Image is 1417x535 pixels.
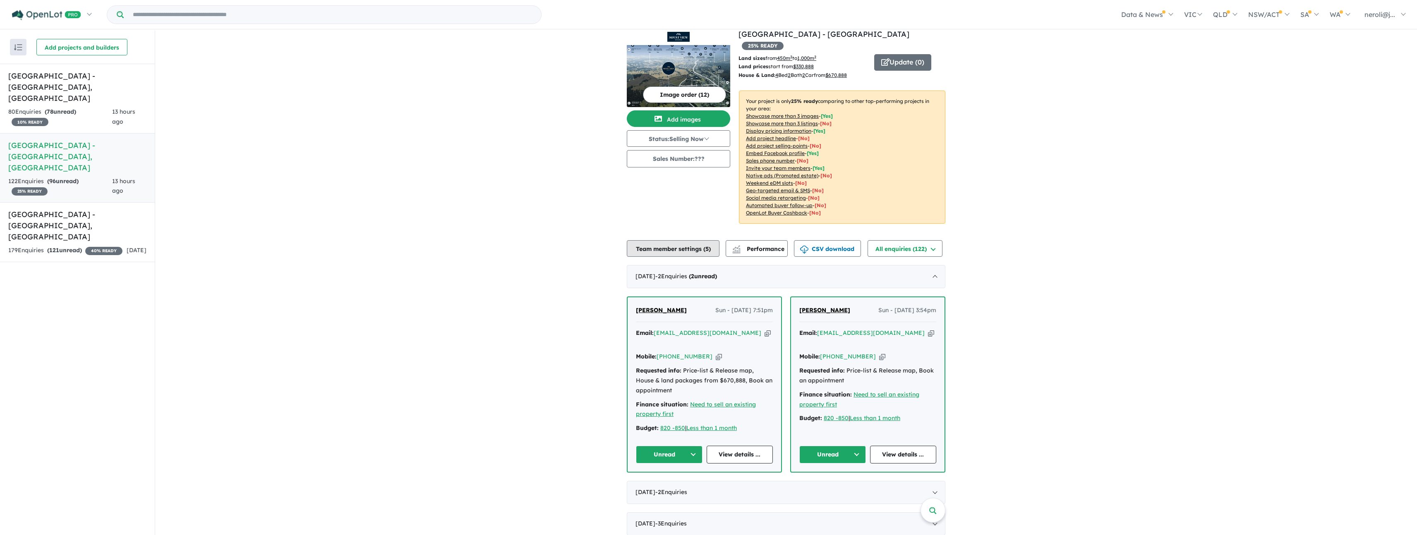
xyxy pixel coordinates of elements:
[12,187,48,196] span: 25 % READY
[8,209,146,242] h5: [GEOGRAPHIC_DATA] - [GEOGRAPHIC_DATA] , [GEOGRAPHIC_DATA]
[820,120,832,127] span: [ No ]
[643,86,726,103] button: Image order (12)
[36,39,127,55] button: Add projects and builders
[795,180,807,186] span: [No]
[627,240,719,257] button: Team member settings (5)
[746,120,818,127] u: Showcase more than 3 listings
[817,329,925,337] a: [EMAIL_ADDRESS][DOMAIN_NAME]
[125,6,539,24] input: Try estate name, suburb, builder or developer
[746,165,810,171] u: Invite your team members
[49,177,56,185] span: 96
[746,143,808,149] u: Add project selling-points
[14,44,22,50] img: sort.svg
[799,306,850,314] span: [PERSON_NAME]
[12,118,48,126] span: 10 % READY
[627,130,730,147] button: Status:Selling Now
[627,265,945,288] div: [DATE]
[820,353,876,360] a: [PHONE_NUMBER]
[777,55,792,61] u: 450 m
[746,150,805,156] u: Embed Facebook profile
[870,446,937,463] a: View details ...
[127,246,146,254] span: [DATE]
[746,128,811,134] u: Display pricing information
[630,32,727,42] img: Mount View Grange Estate - Bellbird Logo
[799,306,850,315] a: [PERSON_NAME]
[799,353,820,360] strong: Mobile:
[691,272,694,280] span: 2
[655,488,687,496] span: - 2 Enquir ies
[686,424,737,432] u: Less than 1 month
[878,306,936,315] span: Sun - [DATE] 3:54pm
[8,177,112,196] div: 122 Enquir ies
[738,55,765,61] b: Land sizes
[775,72,778,78] u: 4
[808,195,820,201] span: [No]
[8,140,146,173] h5: [GEOGRAPHIC_DATA] - [GEOGRAPHIC_DATA] , [GEOGRAPHIC_DATA]
[1364,10,1395,19] span: neroli@j...
[726,240,788,257] button: Performance
[716,352,722,361] button: Copy
[802,72,805,78] u: 2
[798,135,810,141] span: [ No ]
[715,306,773,315] span: Sun - [DATE] 7:51pm
[746,187,810,193] u: Geo-targeted email & SMS
[707,446,773,463] a: View details ...
[825,72,847,78] u: $ 670,888
[655,520,687,527] span: - 3 Enquir ies
[705,245,709,253] span: 5
[627,29,730,107] a: Mount View Grange Estate - Bellbird LogoMount View Grange Estate - Bellbird
[738,29,909,39] a: [GEOGRAPHIC_DATA] - [GEOGRAPHIC_DATA]
[627,150,730,167] button: Sales Number:???
[868,240,942,257] button: All enquiries (122)
[746,180,793,186] u: Weekend eDM slots
[636,423,773,433] div: |
[799,414,822,422] strong: Budget:
[49,246,59,254] span: 121
[791,98,818,104] b: 25 % ready
[797,55,816,61] u: 1,000 m
[850,414,900,422] u: Less than 1 month
[799,367,845,374] strong: Requested info:
[815,202,826,208] span: [No]
[821,113,833,119] span: [ Yes ]
[657,353,712,360] a: [PHONE_NUMBER]
[636,424,659,432] strong: Budget:
[792,55,816,61] span: to
[746,172,818,179] u: Native ads (Promoted estate)
[636,401,756,418] a: Need to sell an existing property first
[112,108,135,125] span: 13 hours ago
[810,143,821,149] span: [ No ]
[799,413,936,423] div: |
[112,177,135,195] span: 13 hours ago
[689,272,717,280] strong: ( unread)
[812,187,824,193] span: [No]
[660,424,685,432] a: 820 -850
[765,329,771,337] button: Copy
[738,62,868,71] p: start from
[800,246,808,254] img: download icon
[732,248,741,253] img: bar-chart.svg
[738,71,868,79] p: Bed Bath Car from
[738,72,775,78] b: House & Land:
[824,414,849,422] a: 820 -850
[636,329,654,337] strong: Email:
[746,202,813,208] u: Automated buyer follow-up
[799,446,866,463] button: Unread
[799,329,817,337] strong: Email:
[794,240,861,257] button: CSV download
[928,329,934,337] button: Copy
[8,70,146,104] h5: [GEOGRAPHIC_DATA] - [GEOGRAPHIC_DATA] , [GEOGRAPHIC_DATA]
[813,165,825,171] span: [ Yes ]
[814,55,816,59] sup: 2
[627,45,730,107] img: Mount View Grange Estate - Bellbird
[636,306,687,314] span: [PERSON_NAME]
[636,353,657,360] strong: Mobile:
[879,352,885,361] button: Copy
[874,54,931,71] button: Update (0)
[797,158,808,164] span: [ No ]
[799,366,936,386] div: Price-list & Release map, Book an appointment
[627,110,730,127] button: Add images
